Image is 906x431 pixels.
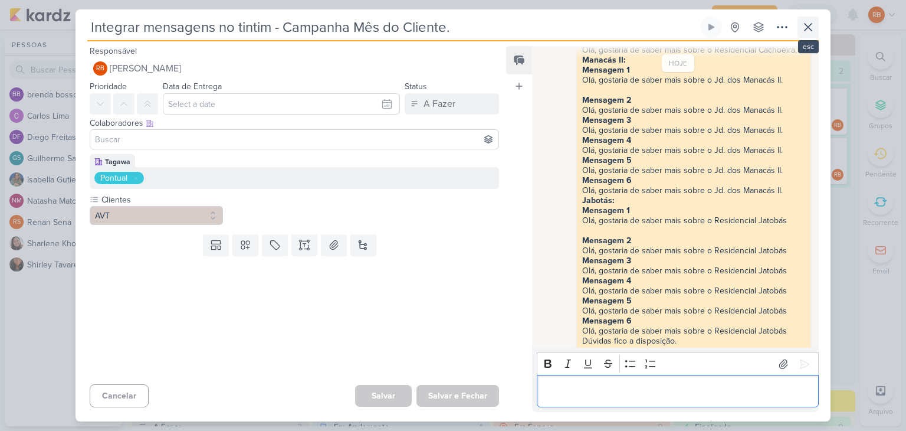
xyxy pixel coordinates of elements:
[90,46,137,56] label: Responsável
[582,115,631,125] strong: Mensagem 3
[582,125,805,135] div: Olá, gostaria de saber mais sobre o Jd. dos Manacás II.
[582,326,805,336] div: Olá, gostaria de saber mais sobre o Residencial Jatobás
[537,352,819,376] div: Editor toolbar
[537,375,819,407] div: Editor editing area: main
[582,95,631,105] strong: Mensagem 2
[707,22,716,32] div: Ligar relógio
[100,194,223,206] label: Clientes
[582,316,632,326] strong: Mensagem 6
[90,206,223,225] button: AVT
[90,81,127,92] label: Prioridade
[93,132,496,146] input: Buscar
[582,336,805,346] div: Dúvidas fico a disposição.
[582,266,805,276] div: Olá, gostaria de saber mais sobre o Residencial Jatobás
[582,306,805,316] div: Olá, gostaria de saber mais sobre o Residencial Jatobás
[582,205,630,215] strong: Mensagem 1
[110,61,181,76] span: [PERSON_NAME]
[582,65,630,75] strong: Mensagem 1
[582,165,805,175] div: Olá, gostaria de saber mais sobre o Jd. dos Manacás II.
[582,246,805,256] div: Olá, gostaria de saber mais sobre o Residencial Jatobás
[582,45,805,55] div: Olá, gostaria de saber mais sobre o Residencial Cachoeira.
[582,296,632,306] strong: Mensagem 5
[163,81,222,92] label: Data de Entrega
[90,117,499,129] div: Colaboradores
[582,276,631,286] strong: Mensagem 4
[582,195,615,205] strong: Jabotás:
[582,256,631,266] strong: Mensagem 3
[424,97,455,111] div: A Fazer
[582,286,805,296] div: Olá, gostaria de saber mais sobre o Residencial Jatobás
[100,172,127,184] div: Pontual
[96,66,104,72] p: RB
[405,93,499,115] button: A Fazer
[90,58,499,79] button: RB [PERSON_NAME]
[582,155,632,165] strong: Mensagem 5
[582,135,631,145] strong: Mensagem 4
[582,215,805,226] div: Olá, gostaria de saber mais sobre o Residencial Jatobás
[582,346,805,356] div: Obrigado, abraços
[163,93,400,115] input: Select a date
[582,55,626,65] strong: Manacás II:
[105,156,130,167] div: Tagawa
[582,75,805,85] div: Olá, gostaria de saber mais sobre o Jd. dos Manacás II.
[405,81,427,92] label: Status
[582,236,631,246] strong: Mensagem 2
[87,17,698,38] input: Kard Sem Título
[93,61,107,76] div: Rogerio Bispo
[582,145,805,155] div: Olá, gostaria de saber mais sobre o Jd. dos Manacás II.
[798,40,819,53] div: esc
[582,175,632,185] strong: Mensagem 6
[90,384,149,407] button: Cancelar
[582,105,805,115] div: Olá, gostaria de saber mais sobre o Jd. dos Manacás II.
[582,185,805,195] div: Olá, gostaria de saber mais sobre o Jd. dos Manacás II.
